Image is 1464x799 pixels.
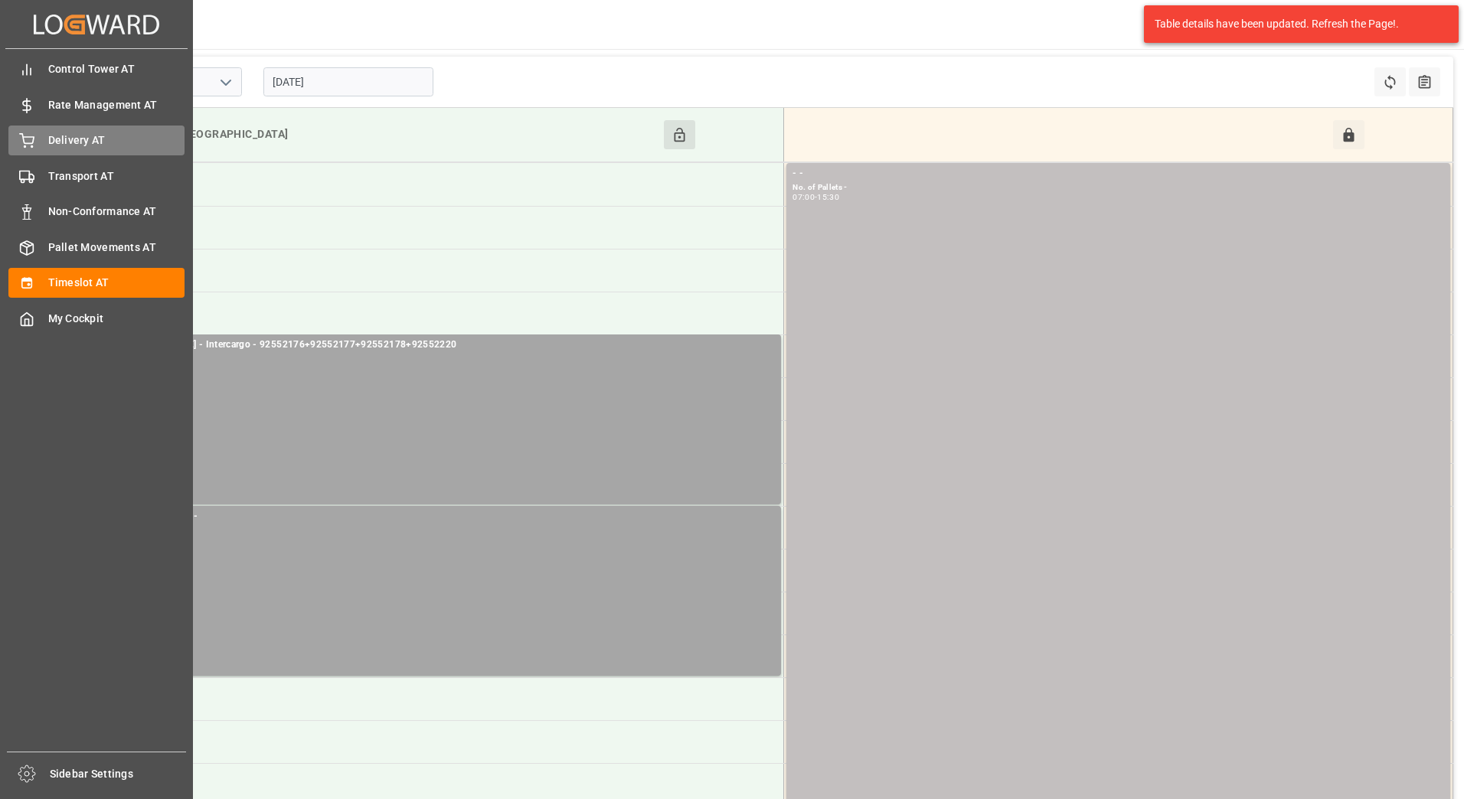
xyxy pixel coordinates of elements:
[792,166,1444,181] div: - -
[8,232,185,262] a: Pallet Movements AT
[1155,16,1436,32] div: Table details have been updated. Refresh the Page!.
[48,311,185,327] span: My Cockpit
[815,194,817,201] div: -
[8,197,185,227] a: Non-Conformance AT
[123,353,775,366] div: No. of Pallets - 36
[123,524,775,537] div: No. of Pallets -
[792,194,815,201] div: 07:00
[8,54,185,84] a: Control Tower AT
[792,181,1444,194] div: No. of Pallets -
[48,97,185,113] span: Rate Management AT
[50,766,187,782] span: Sidebar Settings
[123,509,775,524] div: Other - Others - -
[263,67,433,96] input: DD-MM-YYYY
[8,90,185,119] a: Rate Management AT
[48,204,185,220] span: Non-Conformance AT
[48,61,185,77] span: Control Tower AT
[123,338,775,353] div: [PERSON_NAME] - Intercargo - 92552176+92552177+92552178+92552220
[48,240,185,256] span: Pallet Movements AT
[817,194,839,201] div: 15:30
[8,126,185,155] a: Delivery AT
[8,268,185,298] a: Timeslot AT
[48,168,185,184] span: Transport AT
[48,275,185,291] span: Timeslot AT
[8,161,185,191] a: Transport AT
[48,132,185,148] span: Delivery AT
[127,120,664,149] div: Inbound [GEOGRAPHIC_DATA]
[8,303,185,333] a: My Cockpit
[214,70,237,94] button: open menu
